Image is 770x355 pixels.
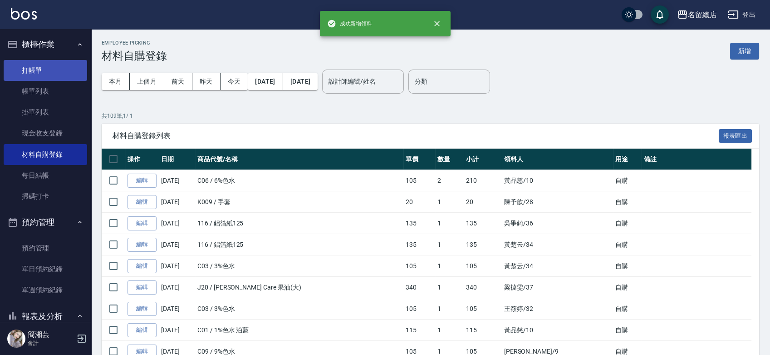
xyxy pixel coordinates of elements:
[464,255,501,277] td: 105
[159,170,195,191] td: [DATE]
[464,170,501,191] td: 210
[159,277,195,298] td: [DATE]
[435,298,464,320] td: 1
[427,14,447,34] button: close
[195,255,403,277] td: C03 / 3%色水
[502,234,613,255] td: 黃楚云 /34
[730,43,759,60] button: 新增
[4,280,87,300] a: 單週預約紀錄
[125,149,159,170] th: 操作
[128,238,157,252] a: 編輯
[128,259,157,273] a: 編輯
[128,174,157,188] a: 編輯
[195,213,403,234] td: 116 / 鋁箔紙125
[403,320,435,341] td: 115
[464,320,501,341] td: 115
[4,210,87,234] button: 預約管理
[673,5,721,24] button: 名留總店
[613,234,642,255] td: 自購
[164,73,192,90] button: 前天
[159,234,195,255] td: [DATE]
[128,195,157,209] a: 編輯
[192,73,221,90] button: 昨天
[102,40,167,46] h2: Employee Picking
[464,213,501,234] td: 135
[464,298,501,320] td: 105
[221,73,248,90] button: 今天
[403,298,435,320] td: 105
[502,298,613,320] td: 王筱婷 /32
[613,277,642,298] td: 自購
[4,102,87,123] a: 掛單列表
[724,6,759,23] button: 登出
[159,255,195,277] td: [DATE]
[403,149,435,170] th: 單價
[159,213,195,234] td: [DATE]
[128,323,157,337] a: 編輯
[4,186,87,207] a: 掃碼打卡
[642,149,751,170] th: 備註
[435,213,464,234] td: 1
[613,149,642,170] th: 用途
[128,216,157,230] a: 編輯
[28,330,74,339] h5: 簡湘芸
[502,213,613,234] td: 吳爭錡 /36
[4,259,87,280] a: 單日預約紀錄
[464,277,501,298] td: 340
[613,213,642,234] td: 自購
[128,302,157,316] a: 編輯
[435,149,464,170] th: 數量
[4,123,87,144] a: 現金收支登錄
[403,234,435,255] td: 135
[502,255,613,277] td: 黃楚云 /34
[195,170,403,191] td: C06 / 6%色水
[435,320,464,341] td: 1
[4,144,87,165] a: 材料自購登錄
[128,280,157,295] a: 編輯
[159,320,195,341] td: [DATE]
[435,234,464,255] td: 1
[159,298,195,320] td: [DATE]
[102,112,759,120] p: 共 109 筆, 1 / 1
[719,129,752,143] button: 報表匯出
[4,165,87,186] a: 每日結帳
[613,191,642,213] td: 自購
[195,298,403,320] td: C03 / 3%色水
[613,298,642,320] td: 自購
[4,305,87,328] button: 報表及分析
[464,191,501,213] td: 20
[502,149,613,170] th: 領料人
[435,255,464,277] td: 1
[195,234,403,255] td: 116 / 鋁箔紙125
[435,277,464,298] td: 1
[613,255,642,277] td: 自購
[283,73,318,90] button: [DATE]
[502,320,613,341] td: 黃品慈 /10
[28,339,74,347] p: 會計
[613,170,642,191] td: 自購
[730,46,759,55] a: 新增
[248,73,283,90] button: [DATE]
[159,191,195,213] td: [DATE]
[403,277,435,298] td: 340
[435,170,464,191] td: 2
[403,255,435,277] td: 105
[195,320,403,341] td: C01 / 1%色水 泊藍
[4,238,87,259] a: 預約管理
[11,8,37,20] img: Logo
[613,320,642,341] td: 自購
[403,191,435,213] td: 20
[7,330,25,348] img: Person
[130,73,164,90] button: 上個月
[403,170,435,191] td: 105
[651,5,669,24] button: save
[195,191,403,213] td: K009 / 手套
[435,191,464,213] td: 1
[4,81,87,102] a: 帳單列表
[195,277,403,298] td: J20 / [PERSON_NAME] Care 果油(大)
[4,33,87,56] button: 櫃檯作業
[688,9,717,20] div: 名留總店
[464,234,501,255] td: 135
[159,149,195,170] th: 日期
[719,131,752,140] a: 報表匯出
